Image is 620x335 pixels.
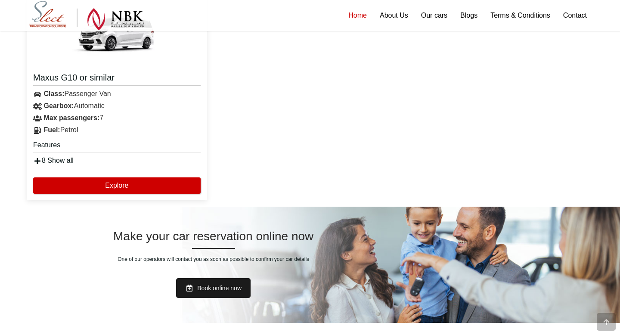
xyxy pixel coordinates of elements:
[27,229,400,244] h2: Make your car reservation online now
[43,114,99,121] strong: Max passengers:
[33,72,201,86] a: Maxus G10 or similar
[27,124,207,136] div: Petrol
[27,255,400,263] h6: One of our operators will contact you as soon as possible to confirm your car details
[33,157,74,164] a: 8 Show all
[33,140,201,152] h5: Features
[27,100,207,112] div: Automatic
[27,112,207,124] div: 7
[43,90,64,97] strong: Class:
[33,177,201,194] button: Explore
[29,1,144,31] img: Select Rent a Car
[27,88,207,100] div: Passenger Van
[65,2,168,67] img: Maxus G10 or similar
[176,278,251,298] a: Book online now
[597,313,616,331] div: Go to top
[43,126,60,133] strong: Fuel:
[43,102,74,109] strong: Gearbox:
